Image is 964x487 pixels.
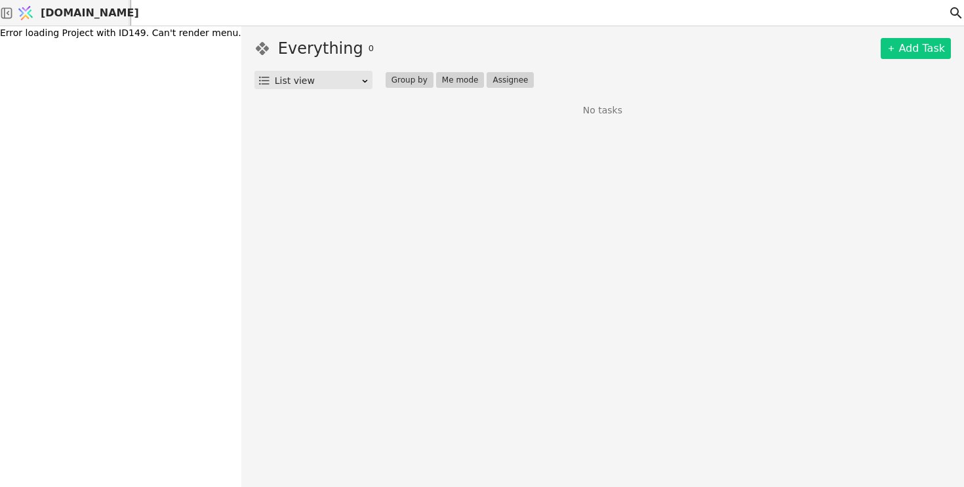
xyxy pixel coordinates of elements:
[16,1,35,26] img: Logo
[41,5,139,21] span: [DOMAIN_NAME]
[275,71,361,90] div: List view
[583,104,622,117] p: No tasks
[369,42,374,55] span: 0
[487,72,534,88] button: Assignee
[436,72,485,88] button: Me mode
[13,1,131,26] a: [DOMAIN_NAME]
[278,37,363,60] h1: Everything
[386,72,433,88] button: Group by
[881,38,951,59] a: Add Task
